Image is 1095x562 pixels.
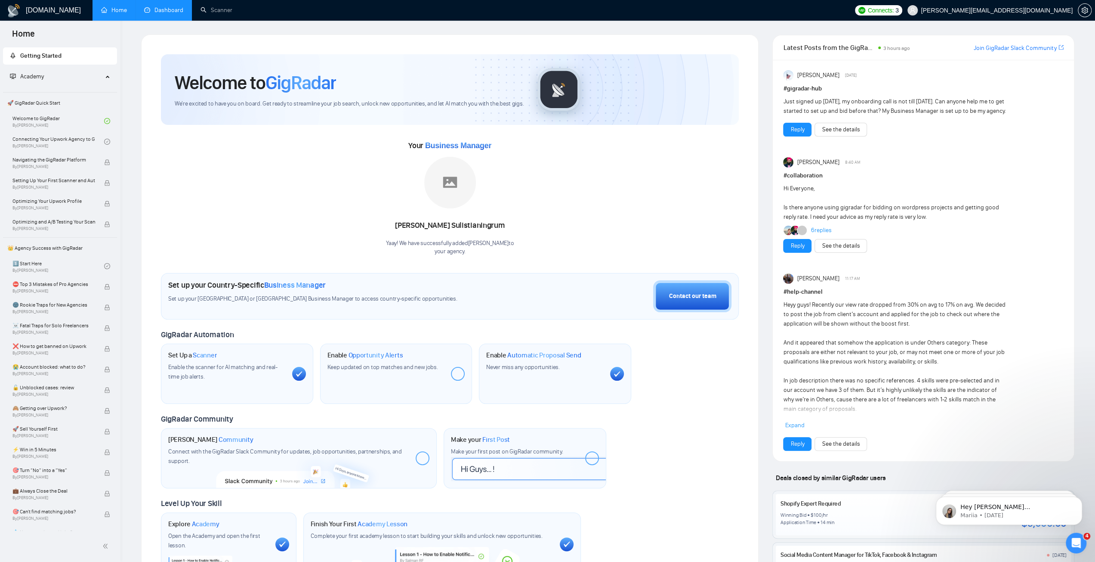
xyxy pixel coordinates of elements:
[780,551,937,559] a: Social Media Content Manager for TikTok, Facebook & Instagram
[451,435,510,444] h1: Make your
[12,342,95,351] span: ❌ How to get banned on Upwork
[783,184,1007,222] div: Hi Everyone, Is there anyone using gigradar for bidding on wordpress projects and getting good re...
[783,287,1064,297] h1: # help-channel
[161,330,234,339] span: GigRadar Automation
[10,53,16,59] span: rocket
[12,487,95,495] span: 💼 Always Close the Deal
[408,141,491,150] span: Your
[12,475,95,480] span: By [PERSON_NAME]
[104,387,110,393] span: lock
[669,292,716,301] div: Contact our team
[1058,44,1064,51] span: export
[12,280,95,289] span: ⛔ Top 3 Mistakes of Pro Agencies
[814,512,821,519] div: 100
[7,4,21,18] img: logo
[12,516,95,521] span: By [PERSON_NAME]
[868,6,894,15] span: Connects:
[845,158,861,166] span: 8:40 AM
[12,321,95,330] span: ☠️ Fatal Traps for Solo Freelancers
[910,7,916,13] span: user
[1078,7,1092,14] a: setting
[783,300,1007,442] div: Heyy guys! Recently our view rate dropped from 30% on avg to 17% on avg. We decided to post the j...
[104,428,110,435] span: lock
[780,519,816,526] div: Application Time
[168,435,253,444] h1: [PERSON_NAME]
[1078,3,1092,17] button: setting
[12,185,95,190] span: By [PERSON_NAME]
[20,73,44,80] span: Academy
[12,330,95,335] span: By [PERSON_NAME]
[783,42,875,53] span: Latest Posts from the GigRadar Community
[311,532,543,540] span: Complete your first academy lesson to start building your skills and unlock new opportunities.
[104,284,110,290] span: lock
[104,201,110,207] span: lock
[12,309,95,314] span: By [PERSON_NAME]
[386,248,514,256] p: your agency .
[104,366,110,373] span: lock
[783,123,811,137] button: Reply
[10,73,16,79] span: fund-projection-screen
[783,84,1064,93] h1: # gigradar-hub
[783,171,1064,180] h1: # collaboration
[327,351,403,360] h1: Enable
[101,6,127,14] a: homeHome
[12,466,95,475] span: 🎯 Turn “No” into a “Yes”
[358,520,407,528] span: Academy Lesson
[486,363,559,371] span: Never miss any opportunities.
[104,325,110,331] span: lock
[104,304,110,310] span: lock
[104,139,110,145] span: check-circle
[783,157,793,168] img: Attinder Singh
[783,437,811,451] button: Reply
[537,68,580,111] img: gigradar-logo.png
[12,301,95,309] span: 🌚 Rookie Traps for New Agencies
[797,158,839,167] span: [PERSON_NAME]
[1083,533,1090,540] span: 4
[264,280,326,290] span: Business Manager
[790,226,800,235] img: Attinder Singh
[311,520,407,528] h1: Finish Your First
[424,157,476,208] img: placeholder.png
[783,273,793,284] img: Iryna Y
[12,445,95,454] span: ⚡ Win in 5 Minutes
[12,164,95,169] span: By [PERSON_NAME]
[12,197,95,205] span: Optimizing Your Upwork Profile
[200,6,232,14] a: searchScanner
[12,176,95,185] span: Setting Up Your First Scanner and Auto-Bidder
[4,94,116,112] span: 🚀 GigRadar Quick Start
[386,239,514,256] div: Yaay! We have successfully added [PERSON_NAME] to
[161,414,233,424] span: GigRadar Community
[104,159,110,165] span: lock
[193,351,217,360] span: Scanner
[4,239,116,257] span: 👑 Agency Success with GigRadar
[12,217,95,226] span: Optimizing and A/B Testing Your Scanner for Better Results
[780,512,806,519] div: Winning Bid
[814,123,867,137] button: See the details
[814,239,867,253] button: See the details
[1052,552,1067,559] div: [DATE]
[104,346,110,352] span: lock
[12,528,95,537] span: 💧 Not enough good jobs?
[12,495,95,500] span: By [PERSON_NAME]
[12,226,95,231] span: By [PERSON_NAME]
[451,448,563,455] span: Make your first post on GigRadar community.
[797,71,839,80] span: [PERSON_NAME]
[12,371,95,376] span: By [PERSON_NAME]
[12,413,95,418] span: By [PERSON_NAME]
[219,435,253,444] span: Community
[858,7,865,14] img: upwork-logo.png
[192,520,219,528] span: Academy
[811,512,814,519] div: $
[790,241,804,251] a: Reply
[168,295,506,303] span: Set up your [GEOGRAPHIC_DATA] or [GEOGRAPHIC_DATA] Business Manager to access country-specific op...
[104,470,110,476] span: lock
[168,351,217,360] h1: Set Up a
[820,519,835,526] div: 14 min
[161,499,222,508] span: Level Up Your Skill
[845,275,860,283] span: 11:17 AM
[811,226,832,235] a: 6replies
[10,73,44,80] span: Academy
